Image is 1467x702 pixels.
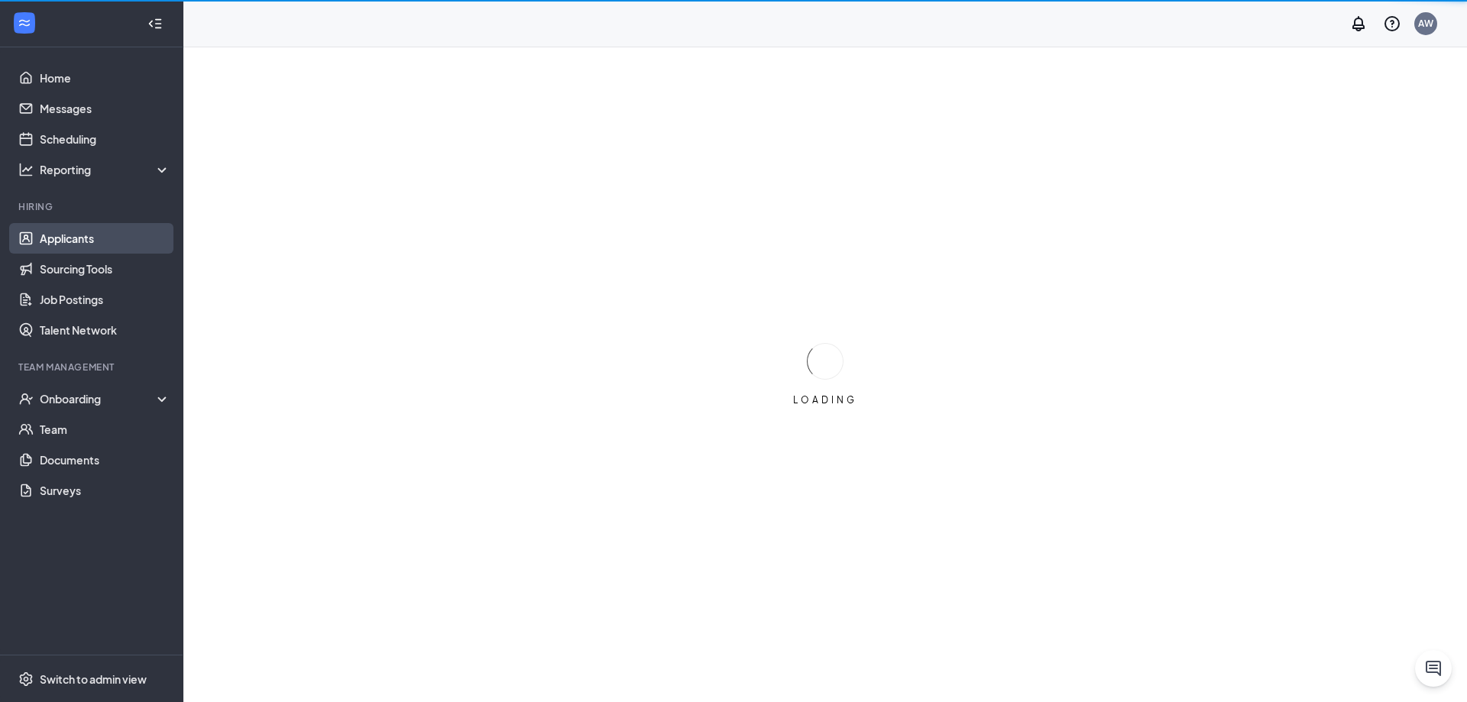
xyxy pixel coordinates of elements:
div: Reporting [40,162,171,177]
div: Onboarding [40,391,157,406]
svg: Notifications [1349,15,1368,33]
svg: WorkstreamLogo [17,15,32,31]
a: Messages [40,93,170,124]
svg: Collapse [147,16,163,31]
button: ChatActive [1415,650,1452,687]
a: Team [40,414,170,445]
a: Sourcing Tools [40,254,170,284]
svg: ChatActive [1424,659,1443,678]
div: Switch to admin view [40,671,147,687]
svg: Settings [18,671,34,687]
svg: QuestionInfo [1383,15,1401,33]
a: Scheduling [40,124,170,154]
a: Home [40,63,170,93]
a: Documents [40,445,170,475]
div: AW [1418,17,1433,30]
div: Hiring [18,200,167,213]
a: Surveys [40,475,170,506]
svg: UserCheck [18,391,34,406]
div: Team Management [18,361,167,374]
div: LOADING [787,393,863,406]
a: Applicants [40,223,170,254]
svg: Analysis [18,162,34,177]
a: Job Postings [40,284,170,315]
a: Talent Network [40,315,170,345]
